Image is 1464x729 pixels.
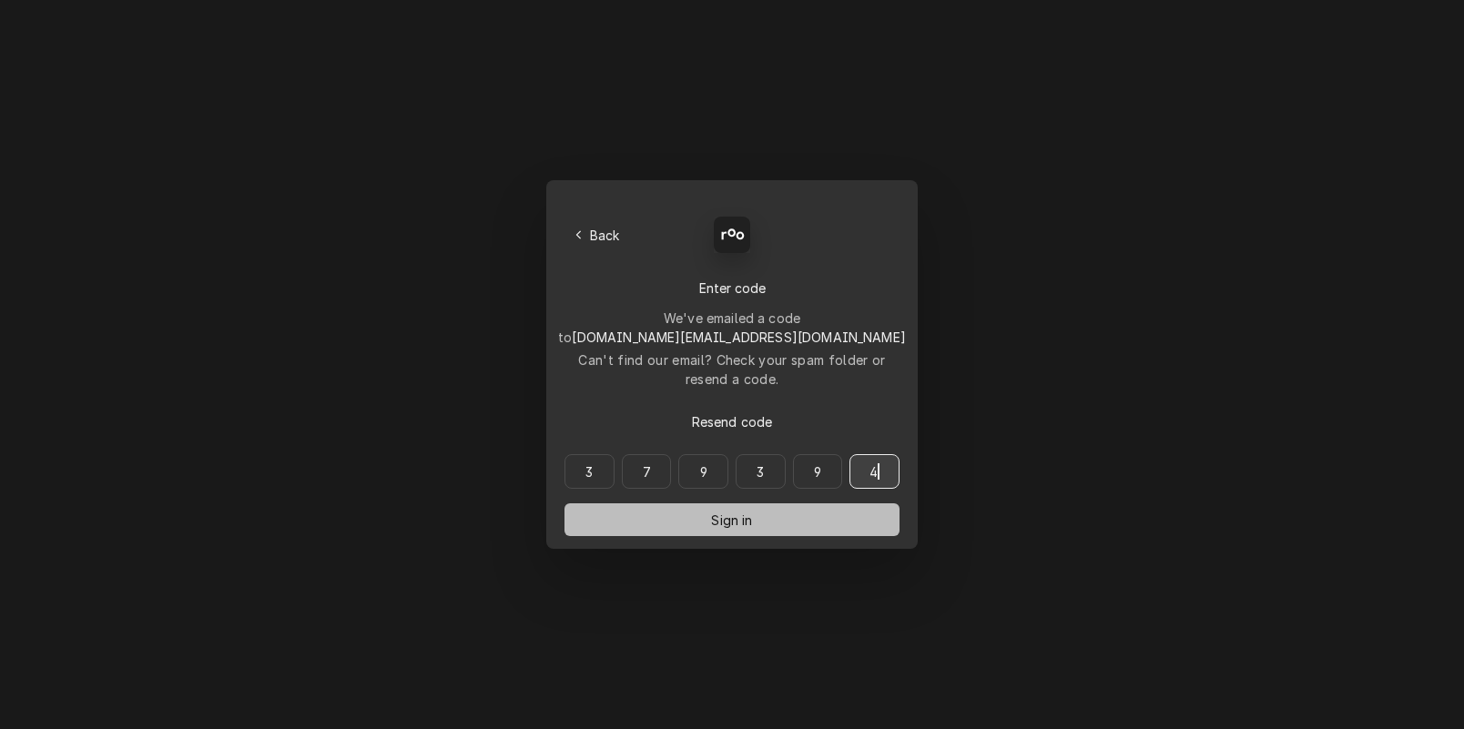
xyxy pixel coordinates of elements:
[564,503,900,536] button: Sign in
[558,329,906,345] span: to
[564,278,900,298] div: Enter code
[688,412,777,431] span: Resend code
[586,226,624,245] span: Back
[707,511,756,530] span: Sign in
[564,222,631,248] button: Back
[572,329,906,345] span: [DOMAIN_NAME][EMAIL_ADDRESS][DOMAIN_NAME]
[558,309,906,347] div: We've emailed a code
[564,405,900,438] button: Resend code
[564,350,900,389] div: Can't find our email? Check your spam folder or resend a code.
